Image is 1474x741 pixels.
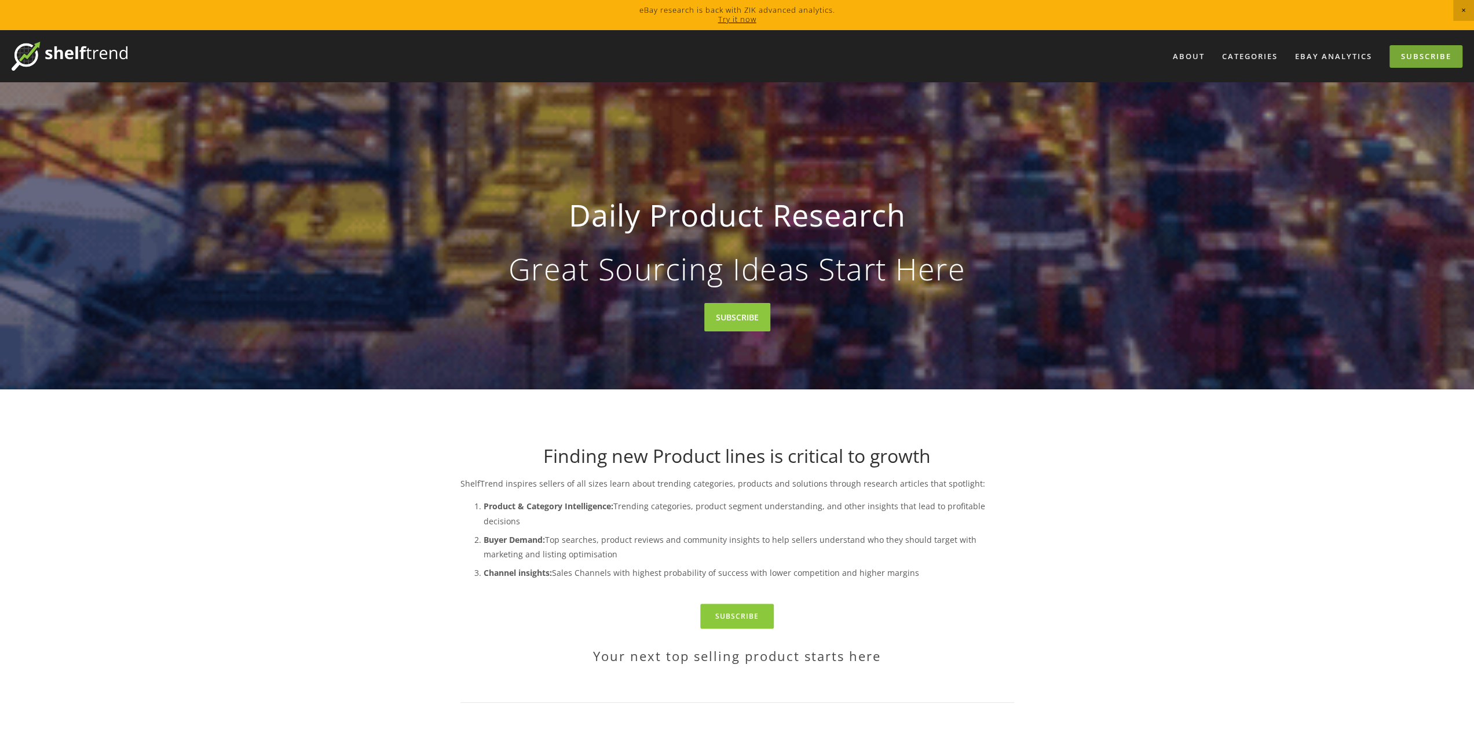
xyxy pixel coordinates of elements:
[460,445,1014,467] h1: Finding new Product lines is critical to growth
[460,476,1014,491] p: ShelfTrend inspires sellers of all sizes learn about trending categories, products and solutions ...
[484,534,545,545] strong: Buyer Demand:
[700,604,774,629] a: Subscribe
[484,532,1014,561] p: Top searches, product reviews and community insights to help sellers understand who they should t...
[704,303,770,331] a: SUBSCRIBE
[718,14,756,24] a: Try it now
[484,567,552,578] strong: Channel insights:
[12,42,127,71] img: ShelfTrend
[1288,47,1380,66] a: eBay Analytics
[1389,45,1462,68] a: Subscribe
[484,499,1014,528] p: Trending categories, product segment understanding, and other insights that lead to profitable de...
[1215,47,1285,66] div: Categories
[479,254,996,284] p: Great Sourcing Ideas Start Here
[1165,47,1212,66] a: About
[484,565,1014,580] p: Sales Channels with highest probability of success with lower competition and higher margins
[484,501,613,512] strong: Product & Category Intelligence:
[460,648,1014,663] h2: Your next top selling product starts here
[479,188,996,242] strong: Daily Product Research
